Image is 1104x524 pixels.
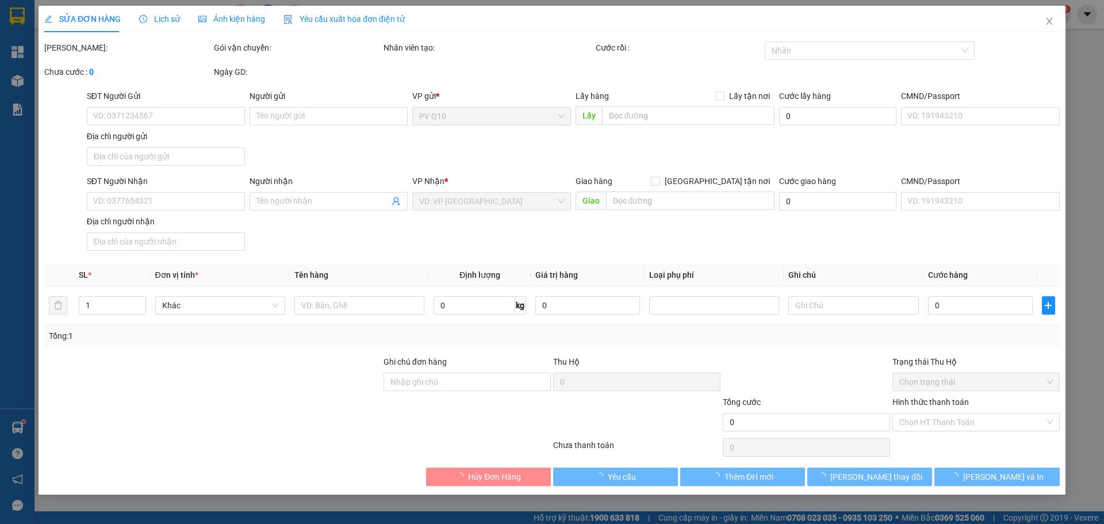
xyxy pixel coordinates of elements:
span: Đơn vị tính [155,270,198,280]
input: Ghi Chú [789,296,919,315]
span: close [1045,17,1054,26]
div: Chưa thanh toán [552,439,722,459]
input: Dọc đường [606,192,775,210]
div: SĐT Người Nhận [87,175,245,188]
span: Chọn trạng thái [899,373,1053,391]
span: Khác [162,297,278,314]
span: Tổng cước [723,397,761,407]
label: Cước giao hàng [779,177,836,186]
button: Yêu cầu [553,468,678,486]
span: kg [515,296,526,315]
span: Lấy hàng [576,91,609,101]
span: loading [950,472,963,480]
span: Lấy tận nơi [724,90,775,102]
th: Ghi chú [784,264,923,286]
button: Hủy Đơn Hàng [426,468,551,486]
span: Yêu cầu [608,471,636,483]
b: 0 [89,67,94,77]
span: VP Nhận [413,177,445,186]
span: Cước hàng [928,270,968,280]
div: Chưa cước : [44,66,212,78]
span: Định lượng [459,270,500,280]
label: Hình thức thanh toán [892,397,969,407]
input: Ghi chú đơn hàng [384,373,551,391]
span: PV Q10 [420,108,564,125]
div: Người nhận [250,175,408,188]
span: SỬA ĐƠN HÀNG [44,14,121,24]
span: Ảnh kiện hàng [198,14,265,24]
div: Địa chỉ người nhận [87,215,245,228]
label: Ghi chú đơn hàng [384,357,447,366]
div: Người gửi [250,90,408,102]
span: loading [712,472,724,480]
span: loading [455,472,468,480]
span: [PERSON_NAME] thay đổi [830,471,922,483]
input: Cước giao hàng [779,192,896,211]
div: Cước rồi : [596,41,763,54]
span: Thu Hộ [553,357,580,366]
span: Lấy [576,106,602,125]
span: plus [1042,301,1054,310]
button: [PERSON_NAME] và In [935,468,1060,486]
span: Giao hàng [576,177,612,186]
button: Close [1033,6,1065,38]
span: Giao [576,192,606,210]
input: Địa chỉ của người nhận [87,232,245,251]
span: edit [44,15,52,23]
input: Cước lấy hàng [779,107,896,125]
button: plus [1042,296,1055,315]
span: Thêm ĐH mới [724,471,773,483]
span: Lịch sử [139,14,180,24]
span: Yêu cầu xuất hóa đơn điện tử [283,14,405,24]
div: Ngày GD: [214,66,381,78]
th: Loại phụ phí [645,264,784,286]
label: Cước lấy hàng [779,91,831,101]
div: Tổng: 1 [49,330,426,342]
div: [PERSON_NAME]: [44,41,212,54]
div: CMND/Passport [901,90,1059,102]
div: VP gửi [413,90,571,102]
button: delete [49,296,67,315]
span: user-add [392,197,401,206]
span: Tên hàng [294,270,328,280]
div: SĐT Người Gửi [87,90,245,102]
div: Nhân viên tạo: [384,41,593,54]
span: clock-circle [139,15,147,23]
span: picture [198,15,206,23]
div: Trạng thái Thu Hộ [892,355,1060,368]
span: loading [818,472,830,480]
input: Địa chỉ của người gửi [87,147,245,166]
button: Thêm ĐH mới [680,468,805,486]
span: Hủy Đơn Hàng [468,471,521,483]
input: Dọc đường [602,106,775,125]
span: SL [79,270,89,280]
div: CMND/Passport [901,175,1059,188]
span: [GEOGRAPHIC_DATA] tận nơi [660,175,775,188]
span: Giá trị hàng [535,270,578,280]
button: [PERSON_NAME] thay đổi [807,468,932,486]
span: loading [595,472,608,480]
span: [PERSON_NAME] và In [963,471,1044,483]
div: Địa chỉ người gửi [87,130,245,143]
div: Gói vận chuyển: [214,41,381,54]
img: icon [283,15,293,24]
input: VD: Bàn, Ghế [294,296,424,315]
